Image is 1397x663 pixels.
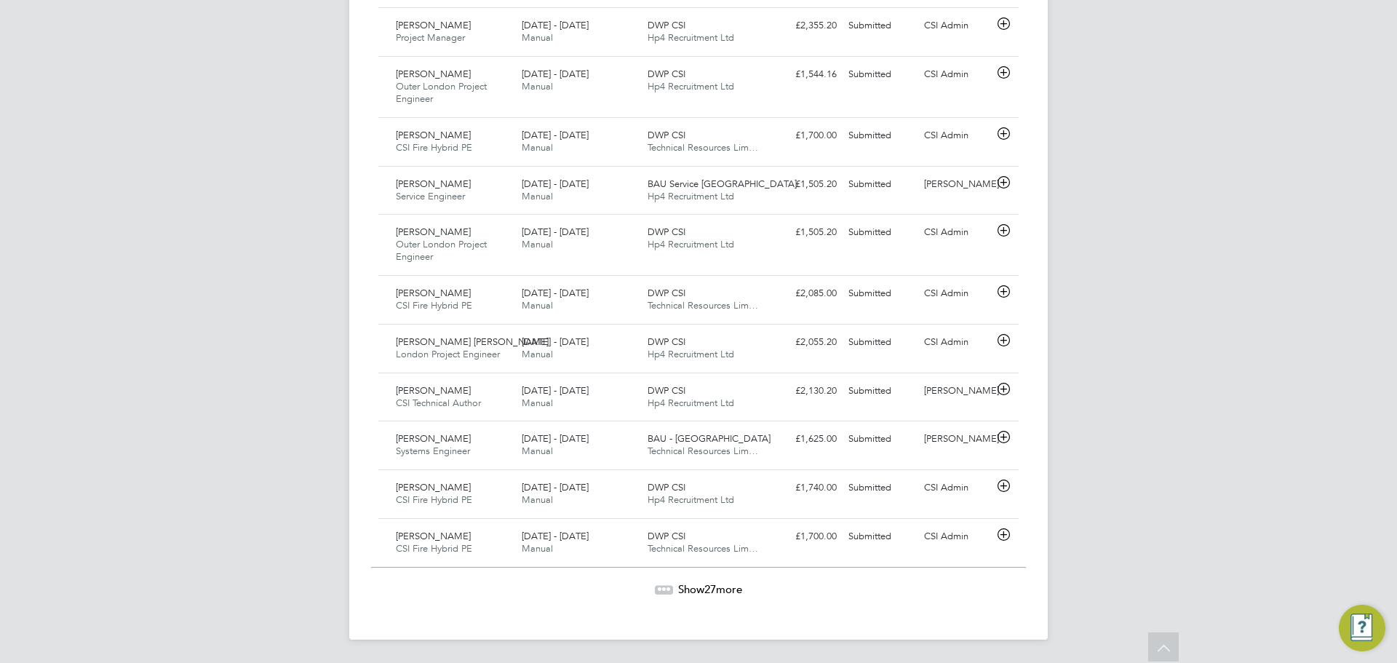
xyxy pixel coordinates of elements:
[767,330,843,354] div: £2,055.20
[396,80,487,105] span: Outer London Project Engineer
[522,481,589,493] span: [DATE] - [DATE]
[396,432,471,445] span: [PERSON_NAME]
[396,68,471,80] span: [PERSON_NAME]
[918,172,994,196] div: [PERSON_NAME]
[648,542,758,555] span: Technical Resources Lim…
[522,178,589,190] span: [DATE] - [DATE]
[918,63,994,87] div: CSI Admin
[648,19,685,31] span: DWP CSI
[918,379,994,403] div: [PERSON_NAME]
[522,384,589,397] span: [DATE] - [DATE]
[648,336,685,348] span: DWP CSI
[648,432,771,445] span: BAU - [GEOGRAPHIC_DATA]
[522,542,553,555] span: Manual
[678,582,742,596] span: Show more
[396,287,471,299] span: [PERSON_NAME]
[522,80,553,92] span: Manual
[648,530,685,542] span: DWP CSI
[522,141,553,154] span: Manual
[396,348,500,360] span: London Project Engineer
[843,172,918,196] div: Submitted
[648,31,734,44] span: Hp4 Recruitment Ltd
[648,493,734,506] span: Hp4 Recruitment Ltd
[522,226,589,238] span: [DATE] - [DATE]
[396,190,465,202] span: Service Engineer
[396,129,471,141] span: [PERSON_NAME]
[1339,605,1385,651] button: Engage Resource Center
[396,141,472,154] span: CSI Fire Hybrid PE
[396,19,471,31] span: [PERSON_NAME]
[648,129,685,141] span: DWP CSI
[767,476,843,500] div: £1,740.00
[767,63,843,87] div: £1,544.16
[648,178,797,190] span: BAU Service [GEOGRAPHIC_DATA]
[396,31,465,44] span: Project Manager
[522,31,553,44] span: Manual
[522,348,553,360] span: Manual
[843,124,918,148] div: Submitted
[648,287,685,299] span: DWP CSI
[522,287,589,299] span: [DATE] - [DATE]
[918,221,994,245] div: CSI Admin
[843,379,918,403] div: Submitted
[648,384,685,397] span: DWP CSI
[767,282,843,306] div: £2,085.00
[648,299,758,311] span: Technical Resources Lim…
[843,221,918,245] div: Submitted
[648,445,758,457] span: Technical Resources Lim…
[767,124,843,148] div: £1,700.00
[843,282,918,306] div: Submitted
[396,226,471,238] span: [PERSON_NAME]
[648,348,734,360] span: Hp4 Recruitment Ltd
[522,432,589,445] span: [DATE] - [DATE]
[704,582,716,596] span: 27
[396,493,472,506] span: CSI Fire Hybrid PE
[843,330,918,354] div: Submitted
[918,124,994,148] div: CSI Admin
[522,19,589,31] span: [DATE] - [DATE]
[918,330,994,354] div: CSI Admin
[396,481,471,493] span: [PERSON_NAME]
[767,221,843,245] div: £1,505.20
[522,336,589,348] span: [DATE] - [DATE]
[396,530,471,542] span: [PERSON_NAME]
[918,14,994,38] div: CSI Admin
[767,14,843,38] div: £2,355.20
[522,299,553,311] span: Manual
[396,445,470,457] span: Systems Engineer
[396,542,472,555] span: CSI Fire Hybrid PE
[648,80,734,92] span: Hp4 Recruitment Ltd
[648,238,734,250] span: Hp4 Recruitment Ltd
[648,481,685,493] span: DWP CSI
[918,427,994,451] div: [PERSON_NAME]
[648,226,685,238] span: DWP CSI
[522,493,553,506] span: Manual
[648,68,685,80] span: DWP CSI
[648,190,734,202] span: Hp4 Recruitment Ltd
[522,68,589,80] span: [DATE] - [DATE]
[843,427,918,451] div: Submitted
[396,299,472,311] span: CSI Fire Hybrid PE
[767,427,843,451] div: £1,625.00
[767,379,843,403] div: £2,130.20
[396,336,549,348] span: [PERSON_NAME] [PERSON_NAME]
[396,397,481,409] span: CSI Technical Author
[843,525,918,549] div: Submitted
[522,445,553,457] span: Manual
[843,14,918,38] div: Submitted
[522,238,553,250] span: Manual
[918,476,994,500] div: CSI Admin
[767,525,843,549] div: £1,700.00
[843,63,918,87] div: Submitted
[396,384,471,397] span: [PERSON_NAME]
[918,525,994,549] div: CSI Admin
[918,282,994,306] div: CSI Admin
[522,530,589,542] span: [DATE] - [DATE]
[767,172,843,196] div: £1,505.20
[522,129,589,141] span: [DATE] - [DATE]
[396,238,487,263] span: Outer London Project Engineer
[843,476,918,500] div: Submitted
[522,397,553,409] span: Manual
[396,178,471,190] span: [PERSON_NAME]
[522,190,553,202] span: Manual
